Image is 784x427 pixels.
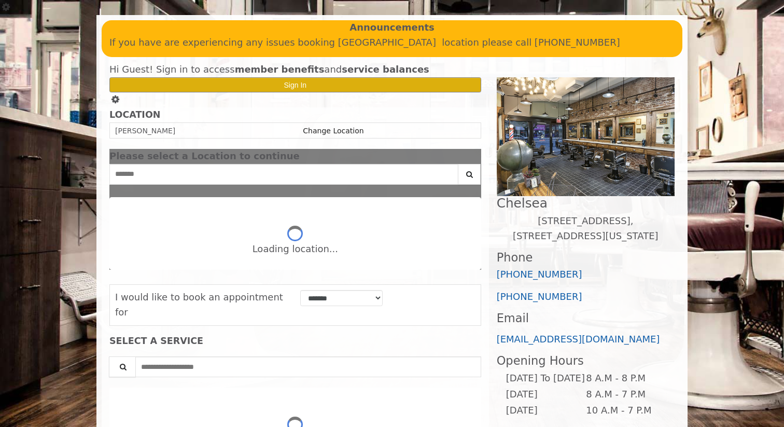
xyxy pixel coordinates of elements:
[497,269,582,280] a: [PHONE_NUMBER]
[115,127,175,135] span: [PERSON_NAME]
[349,20,435,35] b: Announcements
[585,370,666,387] td: 8 A.M - 8 P.M
[235,64,325,75] b: member benefits
[497,251,675,264] h3: Phone
[109,150,300,161] span: Please select a Location to continue
[109,164,458,185] input: Search Center
[506,387,585,403] td: [DATE]
[497,291,582,302] a: [PHONE_NUMBER]
[497,354,675,367] h3: Opening Hours
[109,109,160,120] b: LOCATION
[464,171,475,178] i: Search button
[585,387,666,403] td: 8 A.M - 7 P.M
[109,356,136,377] button: Service Search
[109,62,481,77] div: Hi Guest! Sign in to access and
[115,292,283,318] span: I would like to book an appointment for
[497,196,675,210] h2: Chelsea
[109,35,675,50] p: If you have are experiencing any issues booking [GEOGRAPHIC_DATA] location please call [PHONE_NUM...
[109,164,481,190] div: Center Select
[506,370,585,387] td: [DATE] To [DATE]
[109,77,481,92] button: Sign In
[497,214,675,244] p: [STREET_ADDRESS],[STREET_ADDRESS][US_STATE]
[303,127,363,135] a: Change Location
[342,64,429,75] b: service balances
[497,312,675,325] h3: Email
[253,242,338,257] div: Loading location...
[585,403,666,419] td: 10 A.M - 7 P.M
[506,403,585,419] td: [DATE]
[466,153,481,160] button: close dialog
[109,336,481,346] div: SELECT A SERVICE
[497,334,660,345] a: [EMAIL_ADDRESS][DOMAIN_NAME]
